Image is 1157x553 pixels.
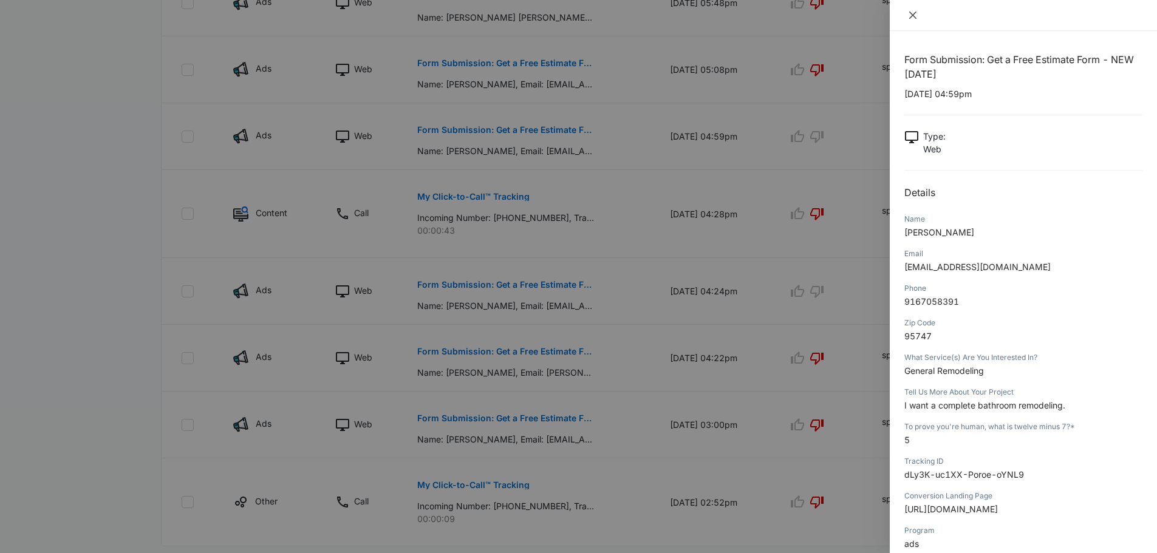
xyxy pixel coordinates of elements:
span: close [908,10,918,20]
div: Name [904,214,1142,225]
span: I want a complete bathroom remodeling. [904,400,1065,410]
div: To prove you're human, what is twelve minus 7?* [904,421,1142,432]
p: [DATE] 04:59pm [904,87,1142,100]
span: dLy3K-uc1XX-Poroe-oYNL9 [904,469,1024,480]
p: Web [923,143,946,155]
span: 95747 [904,331,932,341]
div: Zip Code [904,317,1142,328]
div: Phone [904,283,1142,294]
h1: Form Submission: Get a Free Estimate Form - NEW [DATE] [904,52,1142,81]
span: [EMAIL_ADDRESS][DOMAIN_NAME] [904,262,1051,272]
span: [PERSON_NAME] [904,227,974,237]
p: Type : [923,130,946,143]
div: Conversion Landing Page [904,490,1142,501]
span: General Remodeling [904,365,984,376]
div: Tell Us More About Your Project [904,387,1142,398]
button: Close [904,10,921,21]
span: [URL][DOMAIN_NAME] [904,504,998,514]
div: Program [904,525,1142,536]
div: Email [904,248,1142,259]
h2: Details [904,185,1142,200]
span: ads [904,538,919,549]
span: 5 [904,435,910,445]
span: 9167058391 [904,296,959,307]
div: Tracking ID [904,456,1142,467]
div: What Service(s) Are You Interested In? [904,352,1142,363]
